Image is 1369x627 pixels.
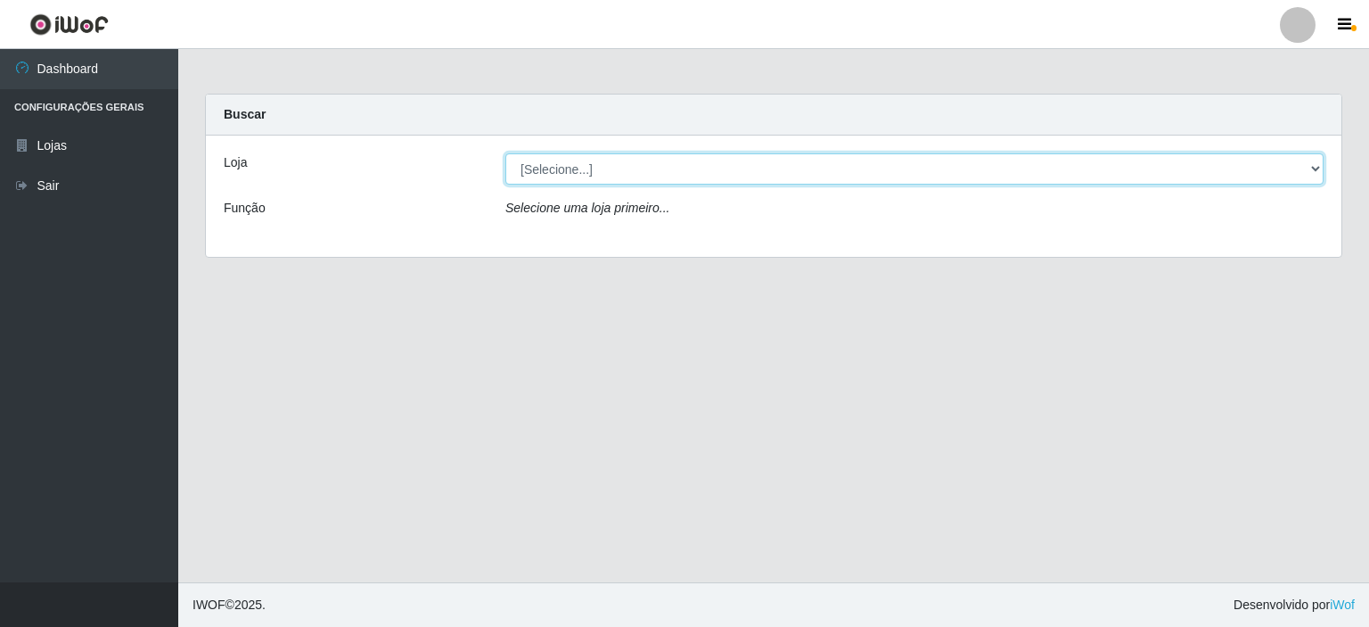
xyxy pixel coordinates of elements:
[193,596,266,615] span: © 2025 .
[29,13,109,36] img: CoreUI Logo
[193,598,225,612] span: IWOF
[1330,598,1355,612] a: iWof
[224,199,266,218] label: Função
[505,201,669,215] i: Selecione uma loja primeiro...
[224,153,247,172] label: Loja
[1234,596,1355,615] span: Desenvolvido por
[224,107,266,121] strong: Buscar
